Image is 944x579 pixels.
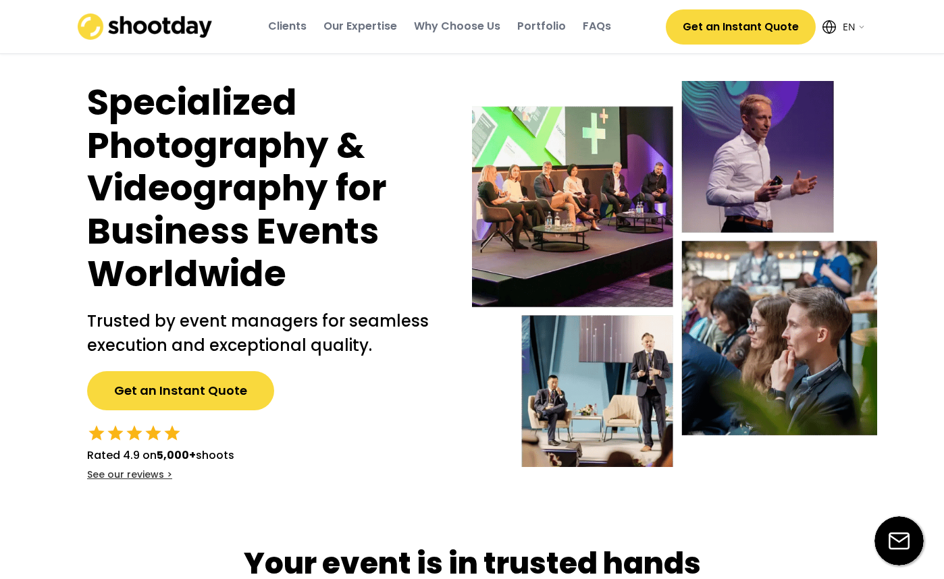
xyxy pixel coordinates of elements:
h2: Trusted by event managers for seamless execution and exceptional quality. [87,309,445,358]
img: Icon%20feather-globe%20%281%29.svg [822,20,836,34]
div: Rated 4.9 on shoots [87,447,234,464]
button: star [106,424,125,443]
div: See our reviews > [87,468,172,482]
button: Get an Instant Quote [666,9,816,45]
iframe: Webchat Widget [866,501,927,562]
button: star [163,424,182,443]
img: shootday_logo.png [78,13,213,40]
strong: 5,000+ [157,447,196,463]
button: star [125,424,144,443]
div: Clients [268,19,307,34]
div: Our Expertise [323,19,397,34]
button: star [87,424,106,443]
img: Event-hero-intl%402x.webp [472,81,877,467]
div: FAQs [583,19,611,34]
button: star [144,424,163,443]
div: Portfolio [517,19,566,34]
h1: Specialized Photography & Videography for Business Events Worldwide [87,81,445,296]
div: Why Choose Us [414,19,500,34]
button: Get an Instant Quote [87,371,274,410]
